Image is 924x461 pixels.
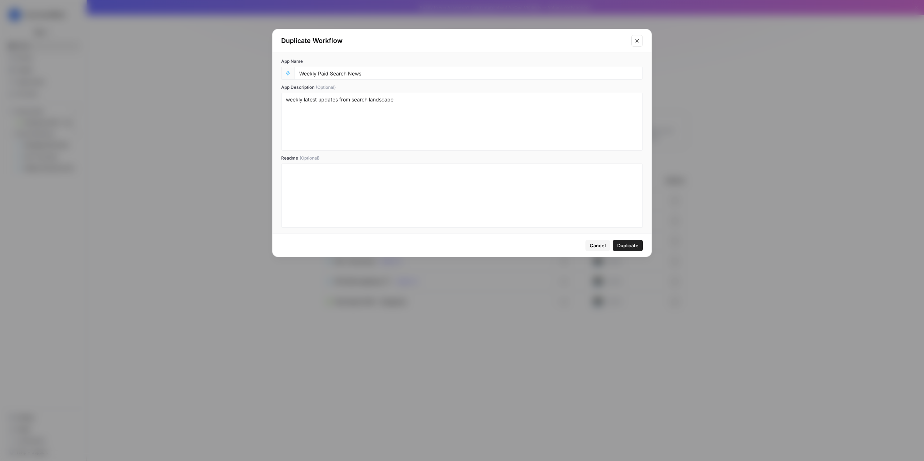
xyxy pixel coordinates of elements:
[631,35,643,47] button: Close modal
[585,240,610,251] button: Cancel
[613,240,643,251] button: Duplicate
[316,84,336,91] span: (Optional)
[281,36,627,46] div: Duplicate Workflow
[300,155,319,161] span: (Optional)
[590,242,606,249] span: Cancel
[281,58,643,65] label: App Name
[281,84,643,91] label: App Description
[299,70,638,77] input: Untitled
[281,155,643,161] label: Readme
[617,242,638,249] span: Duplicate
[286,96,638,147] textarea: weekly latest updates from search landscape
